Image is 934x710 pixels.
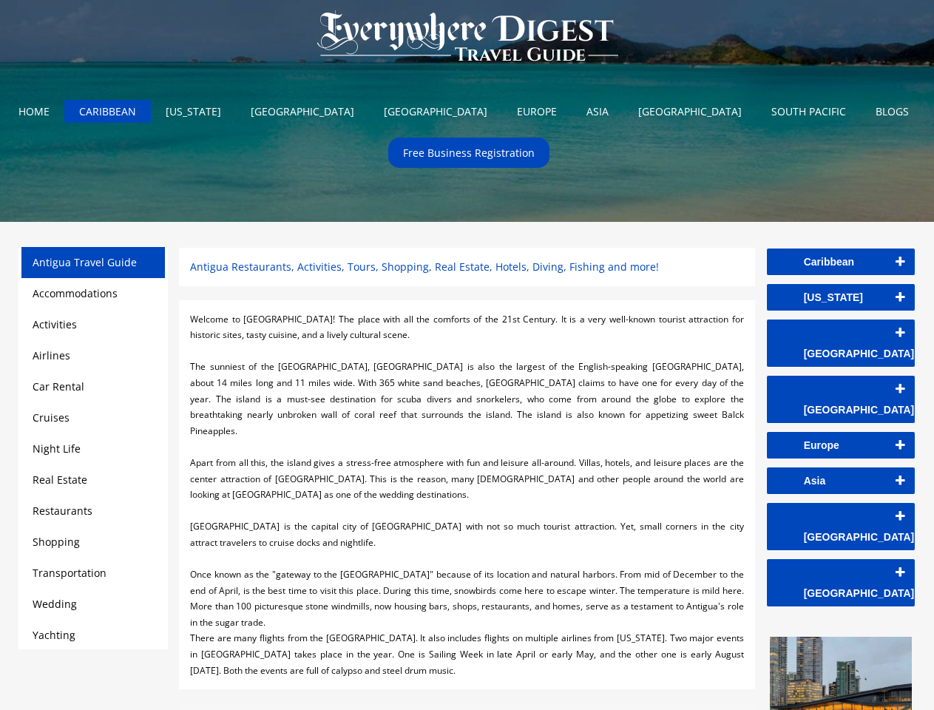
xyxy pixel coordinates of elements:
[33,597,77,611] a: Wedding
[864,100,920,123] a: BLOGS
[190,260,659,274] span: Antigua Restaurants, Activities, Tours, Shopping, Real Estate, Hotels, Diving, Fishing and more!
[33,504,92,518] a: Restaurants
[33,535,80,549] a: Shopping
[506,100,568,123] a: EUROPE
[68,100,147,123] a: CARIBBEAN
[33,348,70,362] a: Airlines
[767,319,915,367] a: [GEOGRAPHIC_DATA]
[190,456,743,501] span: Apart from all this, the island gives a stress-free atmosphere with fun and leisure all-around. V...
[240,100,365,123] a: [GEOGRAPHIC_DATA]
[190,632,743,676] span: There are many flights from the [GEOGRAPHIC_DATA]. It also includes flights on multiple airlines ...
[760,100,857,123] a: SOUTH PACIFIC
[767,248,915,275] a: Caribbean
[33,442,81,456] a: Night Life
[767,432,915,459] a: Europe
[373,100,498,123] a: [GEOGRAPHIC_DATA]
[33,255,137,269] a: Antigua Travel Guide
[627,100,753,123] a: [GEOGRAPHIC_DATA]
[155,100,232,123] a: [US_STATE]
[190,520,743,549] span: [GEOGRAPHIC_DATA] is the capital city of [GEOGRAPHIC_DATA] with not so much tourist attraction. Y...
[575,100,620,123] a: ASIA
[767,284,915,311] a: [US_STATE]
[767,559,915,606] a: [GEOGRAPHIC_DATA]
[33,286,118,300] a: Accommodations
[392,141,546,164] a: Free Business Registration
[190,313,743,342] span: Welcome to [GEOGRAPHIC_DATA]! The place with all the comforts of the 21st Century. It is a very w...
[767,503,915,550] a: [GEOGRAPHIC_DATA]
[33,473,87,487] a: Real Estate
[33,317,77,331] a: Activities
[33,566,106,580] a: Transportation
[767,376,915,423] a: [GEOGRAPHIC_DATA]
[7,100,61,123] a: HOME
[33,410,70,425] a: Cruises
[33,628,75,642] a: Yachting
[190,360,743,436] span: The sunniest of the [GEOGRAPHIC_DATA], [GEOGRAPHIC_DATA] is also the largest of the English-speak...
[767,467,915,494] a: Asia
[33,379,84,393] a: Car Rental
[190,568,743,629] span: Once known as the "gateway to the [GEOGRAPHIC_DATA]" because of its location and natural harbors....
